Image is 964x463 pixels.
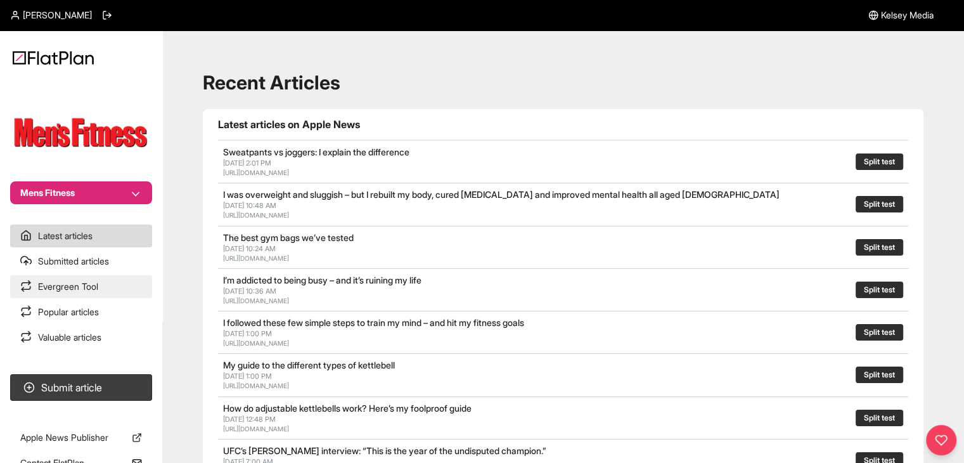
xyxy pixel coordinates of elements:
[10,112,152,156] img: Publication Logo
[10,426,152,449] a: Apple News Publisher
[10,374,152,401] button: Submit article
[223,211,289,219] a: [URL][DOMAIN_NAME]
[223,329,272,338] span: [DATE] 1:00 PM
[223,244,276,253] span: [DATE] 10:24 AM
[223,254,289,262] a: [URL][DOMAIN_NAME]
[223,147,409,157] a: Sweatpants vs joggers: I explain the difference
[203,71,923,94] h1: Recent Articles
[856,196,903,212] button: Split test
[10,9,92,22] a: [PERSON_NAME]
[223,169,289,176] a: [URL][DOMAIN_NAME]
[10,275,152,298] a: Evergreen Tool
[223,382,289,389] a: [URL][DOMAIN_NAME]
[223,317,524,328] a: I followed these few simple steps to train my mind – and hit my fitness goals
[856,410,903,426] button: Split test
[23,9,92,22] span: [PERSON_NAME]
[856,324,903,341] button: Split test
[10,301,152,323] a: Popular articles
[881,9,934,22] span: Kelsey Media
[223,232,354,243] a: The best gym bags we’ve tested
[223,425,289,433] a: [URL][DOMAIN_NAME]
[223,360,395,370] a: My guide to the different types of kettlebell
[218,117,908,132] h1: Latest articles on Apple News
[223,201,276,210] span: [DATE] 10:48 AM
[856,282,903,298] button: Split test
[223,339,289,347] a: [URL][DOMAIN_NAME]
[223,189,780,200] a: I was overweight and sluggish – but I rebuilt my body, cured [MEDICAL_DATA] and improved mental h...
[856,367,903,383] button: Split test
[10,326,152,349] a: Valuable articles
[10,250,152,273] a: Submitted articles
[223,372,272,381] span: [DATE] 1:00 PM
[223,275,421,285] a: I’m addicted to being busy – and it’s ruining my life
[856,153,903,170] button: Split test
[856,239,903,256] button: Split test
[13,51,94,65] img: Logo
[223,287,276,296] span: [DATE] 10:36 AM
[223,297,289,304] a: [URL][DOMAIN_NAME]
[223,415,276,424] span: [DATE] 12:48 PM
[10,181,152,204] button: Mens Fitness
[10,225,152,247] a: Latest articles
[223,403,472,414] a: How do adjustable kettlebells work? Here’s my foolproof guide
[223,159,271,167] span: [DATE] 2:01 PM
[223,445,546,456] a: UFC’s [PERSON_NAME] interview: “This is the year of the undisputed champion.”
